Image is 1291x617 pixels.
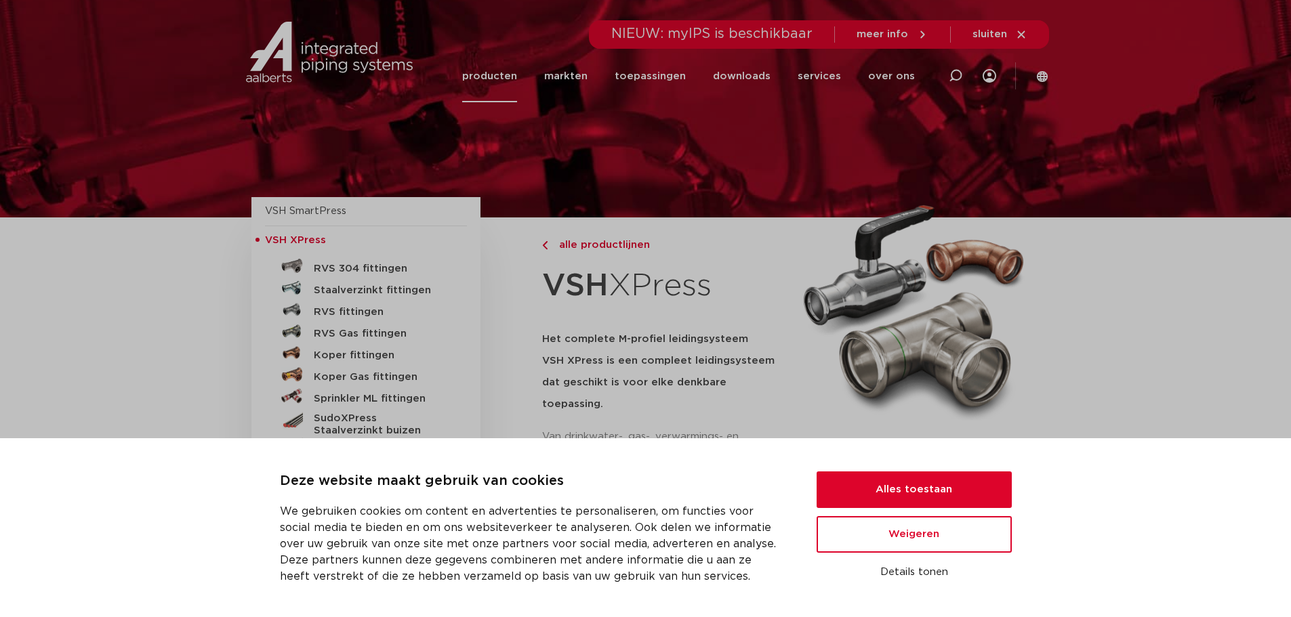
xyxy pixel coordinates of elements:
a: downloads [713,50,771,102]
a: alle productlijnen [542,237,787,253]
a: services [798,50,841,102]
a: RVS 304 fittingen [265,255,467,277]
strong: VSH [542,270,609,301]
p: We gebruiken cookies om content en advertenties te personaliseren, om functies voor social media ... [280,503,784,584]
button: Alles toestaan [817,471,1012,508]
a: sluiten [972,28,1027,41]
a: meer info [857,28,928,41]
span: VSH XPress [265,235,326,245]
img: chevron-right.svg [542,241,548,250]
a: toepassingen [615,50,686,102]
h1: XPress [542,260,787,312]
span: sluiten [972,29,1007,39]
a: Koper Gas fittingen [265,364,467,385]
h5: Koper Gas fittingen [314,371,448,383]
a: producten [462,50,517,102]
a: over ons [868,50,915,102]
a: VSH SmartPress [265,206,346,216]
h5: RVS fittingen [314,306,448,318]
p: Deze website maakt gebruik van cookies [280,471,784,492]
a: Sprinkler ML fittingen [265,385,467,407]
span: meer info [857,29,908,39]
a: markten [544,50,588,102]
a: RVS Gas fittingen [265,320,467,342]
h5: SudoXPress Staalverzinkt buizen [314,412,448,437]
a: SudoXPress Staalverzinkt buizen [265,407,467,437]
h5: RVS 304 fittingen [314,263,448,275]
h5: Het complete M-profiel leidingsysteem VSH XPress is een compleet leidingsysteem dat geschikt is v... [542,328,787,415]
span: alle productlijnen [551,240,650,250]
a: Staalverzinkt fittingen [265,277,467,299]
h5: Staalverzinkt fittingen [314,284,448,297]
nav: Menu [462,50,915,102]
p: Van drinkwater-, gas-, verwarmings- en solarinstallaties tot sprinklersystemen. Het assortiment b... [542,426,787,491]
span: NIEUW: myIPS is beschikbaar [611,27,813,41]
a: RVS fittingen [265,299,467,320]
h5: Sprinkler ML fittingen [314,393,448,405]
a: Koper fittingen [265,342,467,364]
button: Weigeren [817,516,1012,553]
a: SudoXPress RVS buizen [265,437,467,459]
h5: RVS Gas fittingen [314,328,448,340]
button: Details tonen [817,561,1012,584]
h5: Koper fittingen [314,349,448,362]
